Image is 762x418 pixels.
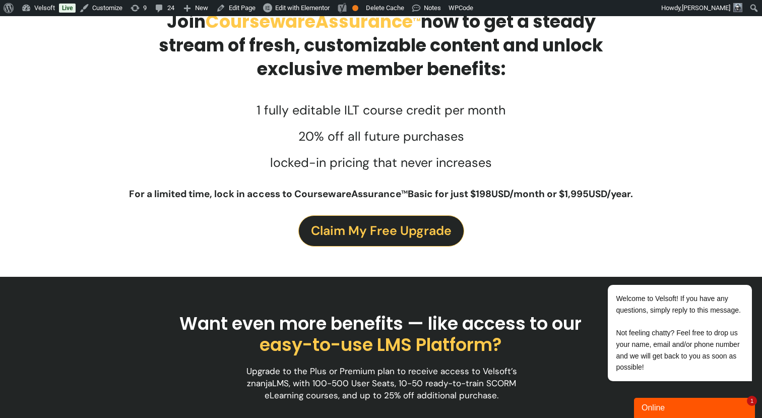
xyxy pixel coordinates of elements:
[257,130,505,143] p: 20% off all future purchases
[401,189,408,195] span: TM
[69,187,693,201] p: For a limited time, lock in access to CoursewareAssurance Basic for just $198USD/month or $1,995U...
[576,194,757,393] iframe: chat widget
[257,103,505,117] p: 1 fully editable ILT course credit per month
[634,396,757,418] iframe: chat widget
[298,215,464,247] a: Claim My Free Upgrade
[413,17,421,23] span: TM
[311,221,452,241] span: Claim My Free Upgrade
[206,9,413,34] span: CoursewareAssurance
[260,332,502,357] span: easy-to-use LMS Platform?
[352,5,358,11] div: OK
[69,313,692,355] h2: Want even more benefits — like access to our
[159,9,603,81] strong: Join now to get a steady stream of fresh, customizable content and unlock exclusive member benefits:
[275,4,330,12] span: Edit with Elementor
[257,156,505,169] p: locked-in pricing that never increases
[59,4,76,13] a: Live
[230,366,533,401] p: Upgrade to the Plus or Premium plan to receive access to Velsoft’s znanjaLMS, with 100-500 User S...
[682,4,730,12] span: [PERSON_NAME]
